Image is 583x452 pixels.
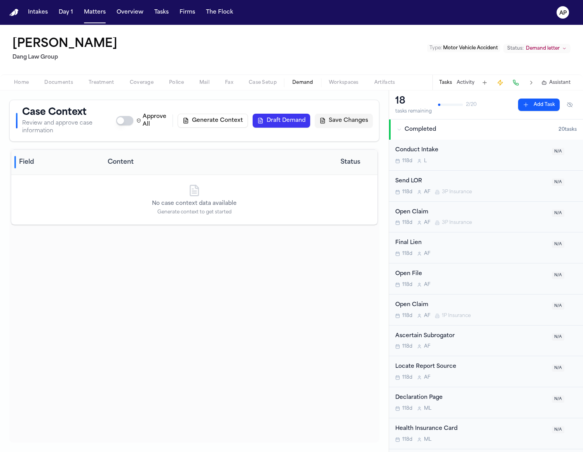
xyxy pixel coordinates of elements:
[389,263,583,294] div: Open task: Open File
[329,80,359,86] span: Workspaces
[389,140,583,171] div: Open task: Conduct Intake
[424,405,431,412] span: M L
[9,9,19,16] img: Finch Logo
[424,282,430,288] span: A F
[405,126,436,133] span: Completed
[442,220,472,226] span: 3P Insurance
[457,80,475,86] button: Activity
[402,220,412,226] span: 118d
[424,158,427,164] span: L
[424,436,431,443] span: M L
[395,301,547,310] div: Open Claim
[12,37,117,51] button: Edit matter name
[14,80,29,86] span: Home
[56,5,76,19] a: Day 1
[395,270,547,279] div: Open File
[395,177,547,186] div: Send LOR
[559,126,577,133] span: 20 task s
[395,95,432,107] div: 18
[552,364,564,372] span: N/A
[12,53,120,62] h2: Dang Law Group
[427,44,500,52] button: Edit Type: Motor Vehicle Accident
[402,282,412,288] span: 118d
[402,374,412,381] span: 118d
[552,272,564,279] span: N/A
[424,313,430,319] span: A F
[395,332,547,341] div: Ascertain Subrogator
[249,80,277,86] span: Case Setup
[151,5,172,19] button: Tasks
[395,239,547,248] div: Final Lien
[541,80,571,86] button: Assistant
[518,99,560,111] button: Add Task
[510,77,521,88] button: Make a Call
[402,405,412,412] span: 118d
[439,80,452,86] button: Tasks
[402,189,412,195] span: 118d
[389,171,583,202] div: Open task: Send LOR
[323,150,377,175] th: Status
[389,232,583,263] div: Open task: Final Lien
[443,46,498,50] span: Motor Vehicle Accident
[526,45,560,52] span: Demand letter
[315,114,373,128] button: Save Changes
[292,80,313,86] span: Demand
[389,326,583,357] div: Open task: Ascertain Subrogator
[552,302,564,310] span: N/A
[466,102,477,108] span: 2 / 20
[389,294,583,326] div: Open task: Open Claim
[176,5,198,19] button: Firms
[424,220,430,226] span: A F
[402,158,412,164] span: 118d
[402,251,412,257] span: 118d
[479,77,490,88] button: Add Task
[22,119,116,135] p: Review and approve case information
[105,150,323,175] th: Content
[22,106,116,119] h1: Case Context
[136,113,168,128] label: Approve All
[9,9,19,16] a: Home
[507,45,524,52] span: Status:
[152,200,237,208] p: No case context data available
[225,80,233,86] span: Fax
[552,210,564,217] span: N/A
[402,313,412,319] span: 118d
[203,5,236,19] button: The Flock
[424,343,430,350] span: A F
[389,202,583,233] div: Open task: Open Claim
[253,114,310,128] button: Draft Demand
[503,44,571,53] button: Change status from Demand letter
[552,395,564,403] span: N/A
[563,99,577,111] button: Hide completed tasks (⌘⇧H)
[89,80,114,86] span: Treatment
[157,209,232,215] p: Generate context to get started
[14,156,101,168] div: Field
[552,241,564,248] span: N/A
[113,5,147,19] button: Overview
[552,178,564,186] span: N/A
[395,146,547,155] div: Conduct Intake
[402,343,412,350] span: 118d
[402,436,412,443] span: 118d
[44,80,73,86] span: Documents
[552,426,564,433] span: N/A
[552,333,564,341] span: N/A
[395,393,547,402] div: Declaration Page
[389,418,583,449] div: Open task: Health Insurance Card
[495,77,506,88] button: Create Immediate Task
[552,148,564,155] span: N/A
[25,5,51,19] button: Intakes
[199,80,209,86] span: Mail
[549,80,571,86] span: Assistant
[424,374,430,381] span: A F
[81,5,109,19] button: Matters
[442,189,472,195] span: 3P Insurance
[374,80,395,86] span: Artifacts
[130,80,154,86] span: Coverage
[395,362,547,371] div: Locate Report Source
